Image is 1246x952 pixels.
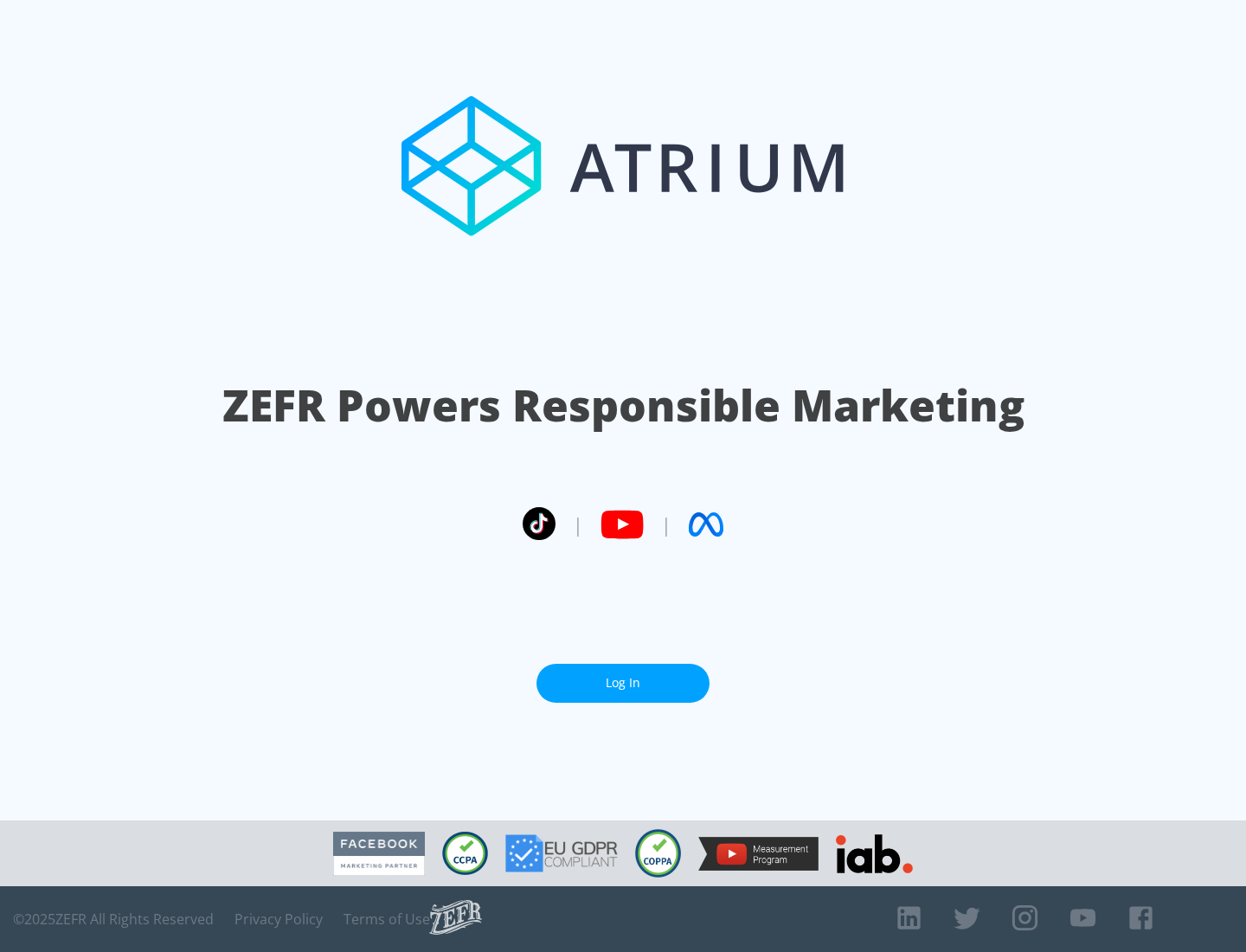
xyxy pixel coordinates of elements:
span: | [661,511,671,537]
img: Facebook Marketing Partner [333,832,425,876]
img: CCPA Compliant [442,832,488,875]
a: Log In [536,664,710,703]
span: © 2025 ZEFR All Rights Reserved [13,910,214,928]
img: IAB [836,834,913,873]
a: Privacy Policy [234,910,323,928]
h1: ZEFR Powers Responsible Marketing [222,376,1024,435]
a: Terms of Use [344,910,430,928]
img: COPPA Compliant [635,829,681,878]
img: YouTube Measurement Program [698,837,819,871]
img: GDPR Compliant [505,834,618,872]
span: | [573,511,583,537]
